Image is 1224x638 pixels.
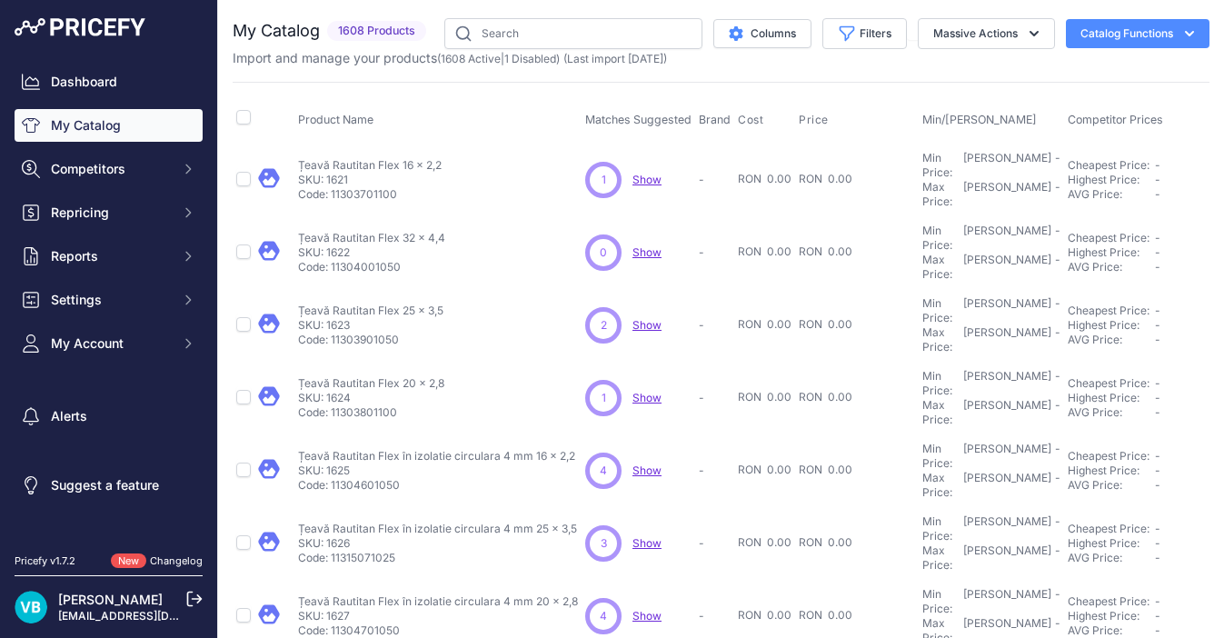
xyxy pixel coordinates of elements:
div: - [1051,514,1060,543]
span: - [1155,231,1160,244]
span: Product Name [298,113,373,126]
div: Max Price: [922,543,960,573]
p: SKU: 1626 [298,536,577,551]
input: Search [444,18,702,49]
a: Show [632,391,662,404]
p: SKU: 1625 [298,464,575,478]
span: - [1155,173,1160,186]
div: Min Price: [922,296,960,325]
span: RON 0.00 [799,244,852,258]
span: My Account [51,334,170,353]
span: - [1155,304,1160,317]
button: My Account [15,327,203,360]
p: SKU: 1623 [298,318,443,333]
div: Min Price: [922,369,960,398]
div: Min Price: [922,587,960,616]
span: - [1155,333,1160,346]
a: Show [632,318,662,332]
span: - [1155,318,1160,332]
span: - [1155,158,1160,172]
div: Min Price: [922,514,960,543]
p: Țeavă Rautitan Flex în izolatie circulara 4 mm 20 x 2,8 [298,594,578,609]
div: Max Price: [922,253,960,282]
div: Highest Price: [1068,245,1155,260]
span: 2 [601,317,607,334]
button: Cost [738,113,767,127]
span: - [1155,594,1160,608]
div: Max Price: [922,180,960,209]
div: AVG Price: [1068,333,1155,347]
div: AVG Price: [1068,478,1155,493]
div: Min Price: [922,224,960,253]
span: RON 0.00 [738,172,791,185]
button: Massive Actions [918,18,1055,49]
div: Max Price: [922,398,960,427]
a: 1608 Active [441,52,501,65]
span: - [1155,245,1160,259]
div: AVG Price: [1068,260,1155,274]
span: - [1155,405,1160,419]
p: Code: 11303801100 [298,405,444,420]
a: Show [632,464,662,477]
a: My Catalog [15,109,203,142]
p: - [699,391,731,405]
span: ( | ) [437,52,560,65]
div: [PERSON_NAME] [963,151,1051,180]
a: Dashboard [15,65,203,98]
p: SKU: 1621 [298,173,442,187]
div: [PERSON_NAME] [963,325,1051,354]
button: Columns [713,19,811,48]
p: - [699,536,731,551]
span: - [1155,260,1160,274]
span: - [1155,187,1160,201]
a: Cheapest Price: [1068,594,1149,608]
a: Show [632,173,662,186]
p: Code: 11304701050 [298,623,578,638]
div: [PERSON_NAME] [963,514,1051,543]
p: - [699,609,731,623]
div: AVG Price: [1068,623,1155,638]
span: RON 0.00 [799,317,852,331]
div: Highest Price: [1068,609,1155,623]
div: [PERSON_NAME] [963,471,1051,500]
p: Code: 11303701100 [298,187,442,202]
div: - [1051,180,1060,209]
div: [PERSON_NAME] [963,296,1051,325]
div: - [1051,587,1060,616]
span: RON 0.00 [799,463,852,476]
div: - [1051,325,1060,354]
span: - [1155,464,1160,477]
p: - [699,245,731,260]
div: [PERSON_NAME] [963,398,1051,427]
span: RON 0.00 [799,390,852,404]
span: 3 [601,535,607,552]
div: Max Price: [922,325,960,354]
a: Cheapest Price: [1068,304,1149,317]
div: - [1051,253,1060,282]
span: - [1155,623,1160,637]
button: Repricing [15,196,203,229]
a: Show [632,536,662,550]
span: Matches Suggested [585,113,692,126]
div: Highest Price: [1068,464,1155,478]
div: - [1051,296,1060,325]
span: 1 [602,390,606,406]
p: SKU: 1624 [298,391,444,405]
p: - [699,464,731,478]
div: Highest Price: [1068,318,1155,333]
a: Show [632,245,662,259]
div: [PERSON_NAME] [963,369,1051,398]
span: RON 0.00 [738,390,791,404]
span: 1608 Products [327,21,426,42]
span: RON 0.00 [799,535,852,549]
span: 0 [600,244,607,261]
div: [PERSON_NAME] [963,543,1051,573]
span: RON 0.00 [738,463,791,476]
button: Filters [822,18,907,49]
div: - [1051,543,1060,573]
div: [PERSON_NAME] [963,442,1051,471]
